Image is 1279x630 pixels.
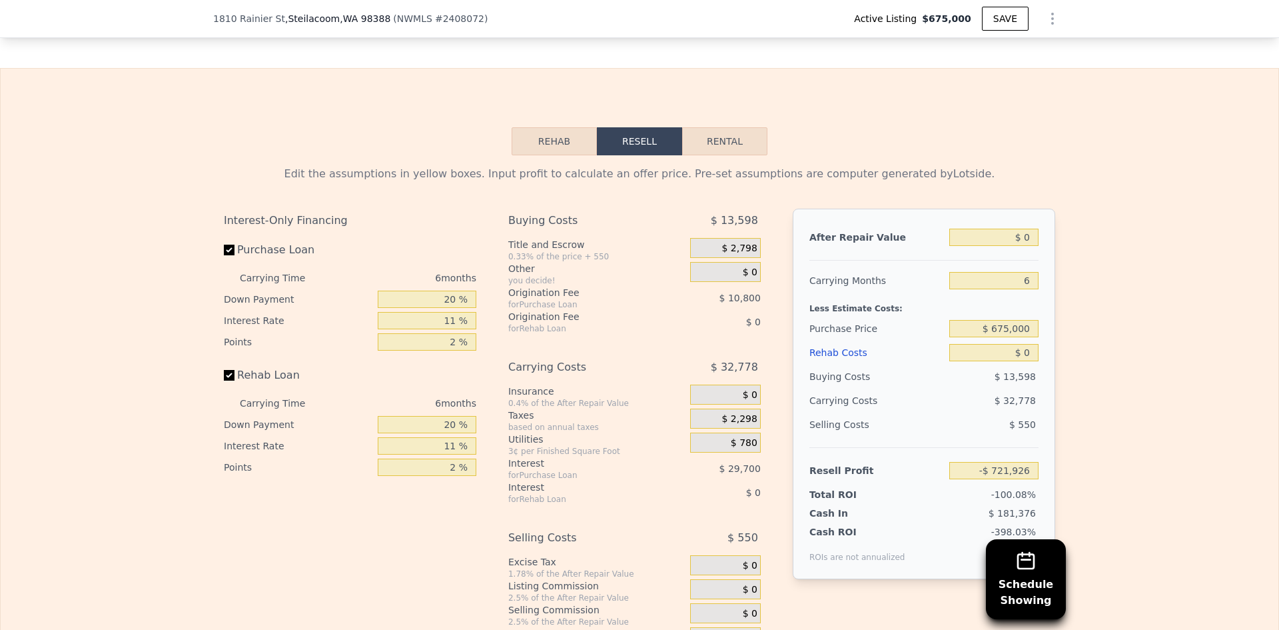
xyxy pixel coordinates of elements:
[743,267,757,279] span: $ 0
[224,310,372,331] div: Interest Rate
[991,489,1036,500] span: -100.08%
[224,363,372,387] label: Rehab Loan
[508,457,657,470] div: Interest
[743,584,757,596] span: $ 0
[719,293,761,303] span: $ 10,800
[809,488,893,501] div: Total ROI
[721,243,757,255] span: $ 2,798
[340,13,390,24] span: , WA 98388
[508,593,685,603] div: 2.5% of the After Repair Value
[746,487,761,498] span: $ 0
[743,608,757,620] span: $ 0
[508,238,685,251] div: Title and Escrow
[285,12,390,25] span: , Steilacoom
[213,12,285,25] span: 1810 Rainier St
[809,269,944,293] div: Carrying Months
[743,560,757,572] span: $ 0
[508,262,685,275] div: Other
[397,13,432,24] span: NWMLS
[1009,419,1036,430] span: $ 550
[809,525,905,539] div: Cash ROI
[1039,5,1066,32] button: Show Options
[508,603,685,617] div: Selling Commission
[508,398,685,409] div: 0.4% of the After Repair Value
[512,127,597,155] button: Rehab
[224,331,372,353] div: Points
[711,355,758,379] span: $ 32,778
[727,526,758,550] span: $ 550
[224,414,372,435] div: Down Payment
[809,507,893,520] div: Cash In
[809,317,944,341] div: Purchase Price
[224,370,234,381] input: Rehab Loan
[854,12,922,25] span: Active Listing
[809,413,944,437] div: Selling Costs
[731,437,757,449] span: $ 780
[508,286,657,299] div: Origination Fee
[809,225,944,249] div: After Repair Value
[995,395,1036,406] span: $ 32,778
[224,166,1055,182] div: Edit the assumptions in yellow boxes. Input profit to calculate an offer price. Pre-set assumptio...
[508,526,657,550] div: Selling Costs
[809,539,905,563] div: ROIs are not annualized
[809,389,893,413] div: Carrying Costs
[986,539,1066,619] button: ScheduleShowing
[508,470,657,481] div: for Purchase Loan
[508,310,657,323] div: Origination Fee
[508,209,657,233] div: Buying Costs
[224,457,372,478] div: Points
[508,422,685,433] div: based on annual taxes
[508,446,685,457] div: 3¢ per Finished Square Foot
[508,481,657,494] div: Interest
[508,433,685,446] div: Utilities
[435,13,484,24] span: # 2408072
[224,289,372,310] div: Down Payment
[224,238,372,262] label: Purchase Loan
[995,371,1036,382] span: $ 13,598
[743,389,757,401] span: $ 0
[508,579,685,593] div: Listing Commission
[508,385,685,398] div: Insurance
[508,355,657,379] div: Carrying Costs
[991,527,1036,537] span: -398.03%
[508,555,685,569] div: Excise Tax
[332,393,476,414] div: 6 months
[508,299,657,310] div: for Purchase Loan
[719,463,761,474] span: $ 29,700
[809,293,1039,317] div: Less Estimate Costs:
[224,435,372,457] div: Interest Rate
[711,209,758,233] span: $ 13,598
[922,12,971,25] span: $675,000
[393,12,488,25] div: ( )
[508,251,685,262] div: 0.33% of the price + 550
[508,323,657,334] div: for Rehab Loan
[224,209,476,233] div: Interest-Only Financing
[508,275,685,286] div: you decide!
[746,317,761,327] span: $ 0
[809,341,944,365] div: Rehab Costs
[508,494,657,505] div: for Rehab Loan
[809,365,944,389] div: Buying Costs
[809,459,944,483] div: Resell Profit
[508,569,685,579] div: 1.78% of the After Repair Value
[240,393,326,414] div: Carrying Time
[240,267,326,289] div: Carrying Time
[721,413,757,425] span: $ 2,298
[508,617,685,627] div: 2.5% of the After Repair Value
[989,508,1036,519] span: $ 181,376
[982,7,1029,31] button: SAVE
[682,127,767,155] button: Rental
[597,127,682,155] button: Resell
[332,267,476,289] div: 6 months
[224,245,234,255] input: Purchase Loan
[508,409,685,422] div: Taxes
